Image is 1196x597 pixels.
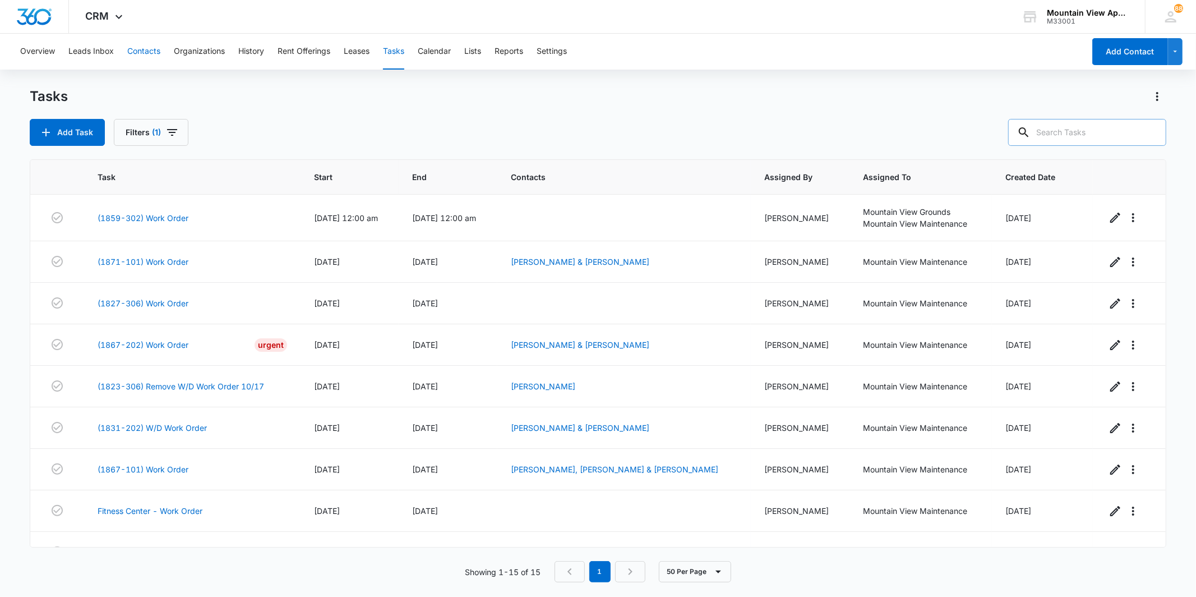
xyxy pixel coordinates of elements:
span: Assigned To [863,171,962,183]
button: Reports [495,34,523,70]
a: (1823-306) Remove W/D Work Order 10/17 [98,380,264,392]
button: Organizations [174,34,225,70]
div: Mountain View Maintenance [863,505,978,517]
span: [DATE] [412,465,438,474]
div: [PERSON_NAME] [764,212,836,224]
div: Mountain View Maintenance [863,297,978,309]
a: Fitness Center - Work Order [98,505,202,517]
span: [DATE] [1005,213,1031,223]
a: (1867-101) Work Order [98,463,188,475]
button: Lists [464,34,481,70]
button: Add Task [30,119,105,146]
span: Created Date [1005,171,1063,183]
button: Calendar [418,34,451,70]
div: Mountain View Maintenance [863,218,978,229]
h1: Tasks [30,88,68,105]
div: Mountain View Maintenance [863,256,978,268]
a: (1867-202) Work Order [98,339,188,351]
div: Urgent [255,338,287,352]
a: [PERSON_NAME] & [PERSON_NAME] [511,423,649,433]
span: [DATE] [412,257,438,267]
button: Overview [20,34,55,70]
span: Assigned By [764,171,820,183]
div: [PERSON_NAME] [764,547,836,558]
nav: Pagination [555,561,645,582]
span: [DATE] 12:00 am [412,213,476,223]
div: [PERSON_NAME] [764,297,836,309]
button: Filters(1) [114,119,188,146]
span: [DATE] [412,340,438,350]
a: [PERSON_NAME], [PERSON_NAME] & [PERSON_NAME] [511,465,718,474]
button: Rent Offerings [278,34,330,70]
div: Mountain View Maintenance [863,339,978,351]
button: Contacts [127,34,160,70]
button: History [238,34,264,70]
div: Mountain View Maintenance [863,422,978,434]
div: account id [1047,17,1129,25]
div: Mountain View Maintenance [863,463,978,475]
span: [DATE] [1005,340,1031,350]
span: [DATE] [314,506,340,516]
span: Start [314,171,369,183]
span: [DATE] 12:00 am [314,213,378,223]
div: Mountain View Grounds [863,206,978,218]
a: (1831-202) W/D Work Order [98,422,207,434]
span: [DATE] [1005,298,1031,308]
div: [PERSON_NAME] [764,505,836,517]
span: [DATE] [1005,465,1031,474]
div: [PERSON_NAME] [764,339,836,351]
span: [DATE] [314,465,340,474]
button: Leases [344,34,370,70]
div: account name [1047,8,1129,17]
div: [PERSON_NAME] [764,463,836,475]
p: Showing 1-15 of 15 [465,566,541,578]
div: [PERSON_NAME] [764,422,836,434]
span: [DATE] [412,382,438,391]
span: [DATE] [314,423,340,433]
span: [DATE] [1005,423,1031,433]
span: (1) [152,128,161,136]
span: End [412,171,467,183]
span: Contacts [511,171,722,183]
a: (1859-302) Work Order [98,212,188,224]
button: Add Contact [1092,38,1168,65]
span: [DATE] [412,298,438,308]
div: Mountain View Maintenance [863,547,978,558]
a: [PERSON_NAME] & [PERSON_NAME] [511,340,649,350]
span: [DATE] [412,423,438,433]
span: [DATE] [412,506,438,516]
a: [PERSON_NAME] [511,382,575,391]
a: (1871-101) Work Order [98,256,188,268]
a: [PERSON_NAME] & [PERSON_NAME] [511,257,649,267]
div: Mountain View Maintenance [863,380,978,392]
span: 88 [1174,4,1183,13]
span: [DATE] [1005,257,1031,267]
em: 1 [589,561,611,582]
a: (1827-306) Work Order [98,297,188,309]
span: [DATE] [1005,382,1031,391]
input: Search Tasks [1008,119,1166,146]
div: [PERSON_NAME] [764,256,836,268]
span: [DATE] [1005,506,1031,516]
span: Task [98,171,271,183]
div: [PERSON_NAME] [764,380,836,392]
button: Settings [537,34,567,70]
button: Tasks [383,34,404,70]
button: Leads Inbox [68,34,114,70]
span: [DATE] [314,340,340,350]
span: CRM [86,10,109,22]
span: [DATE] [314,382,340,391]
button: 50 Per Page [659,561,731,582]
span: [DATE] [314,298,340,308]
span: [DATE] [314,257,340,267]
a: (Firepits) Work Order [98,547,175,558]
button: Actions [1148,88,1166,105]
div: notifications count [1174,4,1183,13]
